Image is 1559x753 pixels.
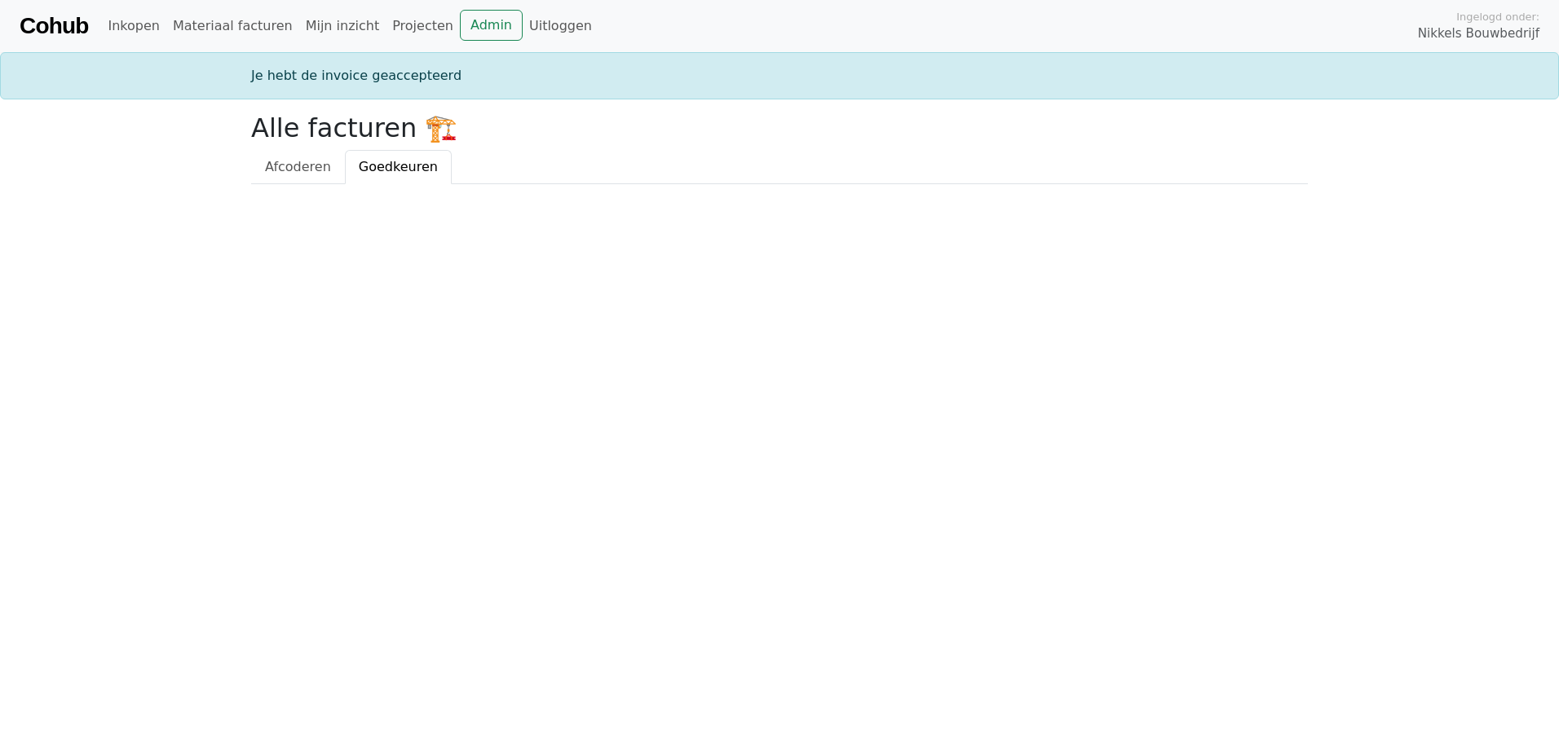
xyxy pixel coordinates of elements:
[20,7,88,46] a: Cohub
[265,159,331,174] span: Afcoderen
[386,10,460,42] a: Projecten
[359,159,438,174] span: Goedkeuren
[460,10,523,41] a: Admin
[1418,24,1539,43] span: Nikkels Bouwbedrijf
[523,10,598,42] a: Uitloggen
[251,150,345,184] a: Afcoderen
[345,150,452,184] a: Goedkeuren
[251,112,1308,143] h2: Alle facturen 🏗️
[166,10,299,42] a: Materiaal facturen
[101,10,166,42] a: Inkopen
[241,66,1318,86] div: Je hebt de invoice geaccepteerd
[299,10,386,42] a: Mijn inzicht
[1456,9,1539,24] span: Ingelogd onder:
